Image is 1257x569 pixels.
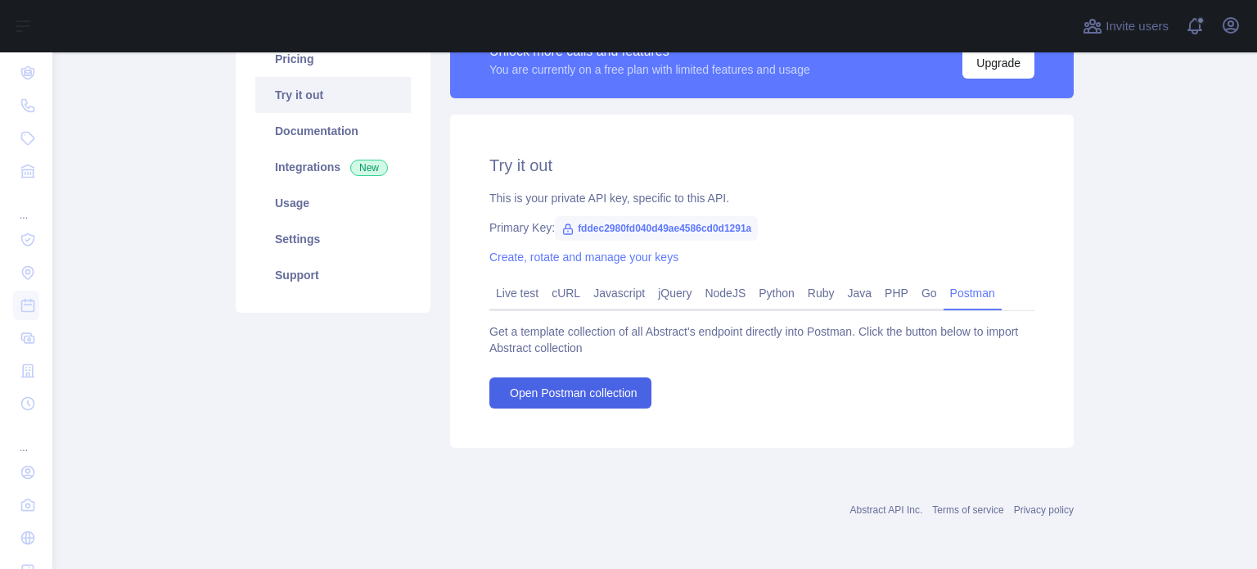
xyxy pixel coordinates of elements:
[489,190,1034,206] div: This is your private API key, specific to this API.
[555,216,758,241] span: fddec2980fd040d49ae4586cd0d1291a
[255,149,411,185] a: Integrations New
[489,280,545,306] a: Live test
[13,189,39,222] div: ...
[651,280,698,306] a: jQuery
[1106,17,1169,36] span: Invite users
[489,219,1034,236] div: Primary Key:
[801,280,841,306] a: Ruby
[841,280,879,306] a: Java
[489,61,810,78] div: You are currently on a free plan with limited features and usage
[489,154,1034,177] h2: Try it out
[489,323,1034,356] div: Get a template collection of all Abstract's endpoint directly into Postman. Click the button belo...
[255,185,411,221] a: Usage
[255,77,411,113] a: Try it out
[510,385,638,401] span: Open Postman collection
[13,422,39,454] div: ...
[255,41,411,77] a: Pricing
[878,280,915,306] a: PHP
[489,251,678,264] a: Create, rotate and manage your keys
[915,280,944,306] a: Go
[698,280,752,306] a: NodeJS
[255,113,411,149] a: Documentation
[350,160,388,176] span: New
[489,377,651,409] a: Open Postman collection
[545,280,587,306] a: cURL
[962,47,1034,79] button: Upgrade
[944,280,1002,306] a: Postman
[255,257,411,293] a: Support
[587,280,651,306] a: Javascript
[255,221,411,257] a: Settings
[1014,504,1074,516] a: Privacy policy
[850,504,923,516] a: Abstract API Inc.
[1079,13,1172,39] button: Invite users
[932,504,1003,516] a: Terms of service
[752,280,801,306] a: Python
